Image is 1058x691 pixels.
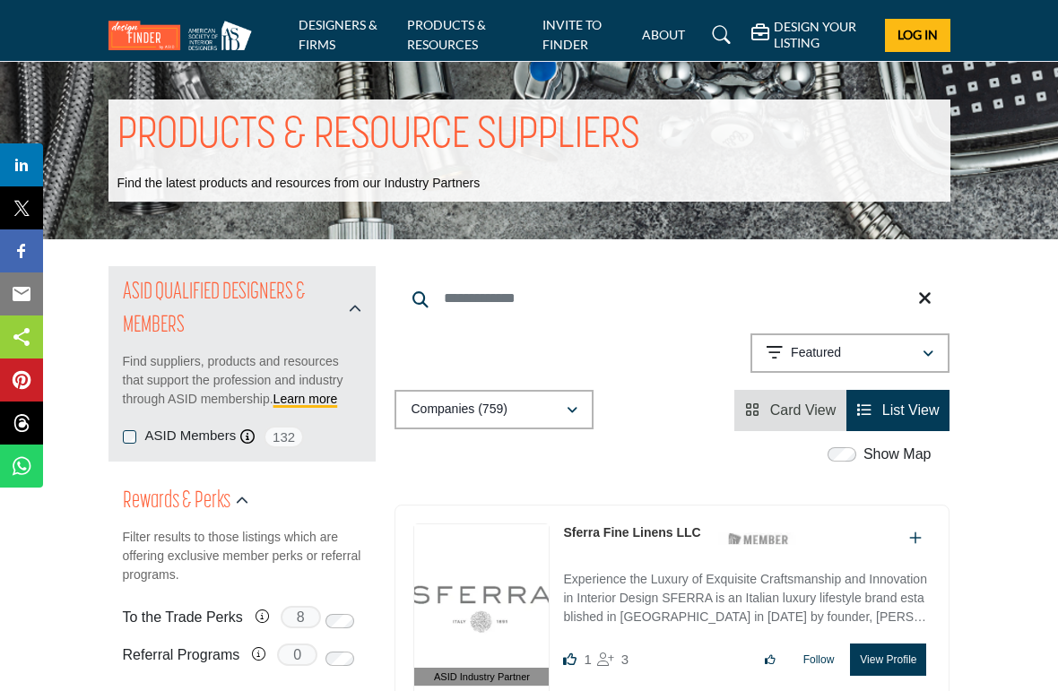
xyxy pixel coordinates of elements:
label: ASID Members [145,426,237,446]
a: Sferra Fine Linens LLC [563,525,700,540]
li: Card View [734,390,846,431]
p: Sferra Fine Linens LLC [563,523,700,542]
p: Experience the Luxury of Exquisite Craftsmanship and Innovation in Interior Design SFERRA is an I... [563,570,931,630]
li: List View [846,390,950,431]
h1: PRODUCTS & RESOURCE SUPPLIERS [117,108,640,164]
img: Site Logo [108,21,261,50]
h5: DESIGN YOUR LISTING [774,19,872,51]
p: Find suppliers, products and resources that support the profession and industry through ASID memb... [123,352,362,409]
a: ASID Industry Partner [414,524,549,687]
p: Companies (759) [411,401,507,419]
button: Like listing [753,644,787,675]
span: 3 [621,652,629,667]
span: 0 [277,643,317,666]
a: Add To List [909,531,922,546]
span: Log In [898,27,938,42]
i: Like [563,652,577,666]
h2: ASID QUALIFIED DESIGNERS & MEMBERS [123,277,344,342]
a: Learn more [273,392,338,406]
a: ABOUT [642,27,685,42]
a: INVITE TO FINDER [542,17,602,52]
button: View Profile [850,643,926,676]
a: DESIGNERS & FIRMS [299,17,377,52]
span: Card View [770,402,837,418]
span: List View [882,402,940,418]
input: Switch to To the Trade Perks [325,614,354,628]
input: Search Keyword [395,277,950,320]
span: 132 [264,426,304,448]
input: Switch to Referral Programs [325,652,354,666]
a: View Card [745,402,836,418]
a: PRODUCTS & RESOURCES [407,17,486,52]
h2: Rewards & Perks [123,486,230,518]
label: Show Map [863,444,932,465]
label: To the Trade Perks [123,601,243,633]
span: ASID Industry Partner [434,669,530,685]
button: Log In [885,19,950,52]
p: Featured [791,344,841,362]
p: Find the latest products and resources from our Industry Partners [117,175,481,193]
button: Featured [750,333,950,373]
div: Followers [597,649,629,670]
label: Referral Programs [123,639,240,670]
button: Follow [792,644,846,675]
p: Filter results to those listings which are offering exclusive member perks or referral programs. [123,528,362,584]
input: ASID Members checkbox [123,430,136,444]
span: 8 [281,606,321,628]
img: ASID Members Badge Icon [718,528,799,550]
img: Sferra Fine Linens LLC [414,524,549,668]
a: Experience the Luxury of Exquisite Craftsmanship and Innovation in Interior Design SFERRA is an I... [563,559,931,630]
a: Search [695,21,742,49]
span: 1 [584,652,591,667]
div: DESIGN YOUR LISTING [751,19,872,51]
button: Companies (759) [395,390,594,429]
a: View List [857,402,939,418]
